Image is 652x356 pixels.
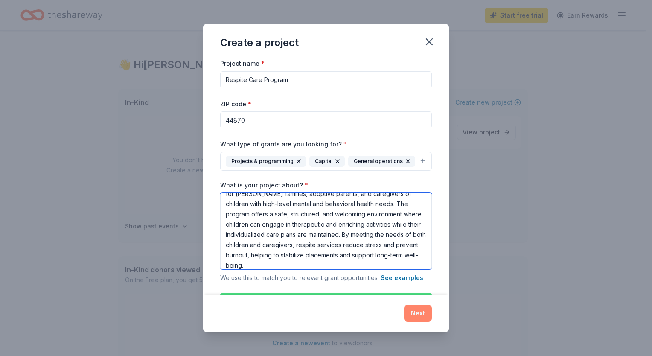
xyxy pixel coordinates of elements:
label: What is your project about? [220,181,308,190]
input: After school program [220,71,432,88]
button: Projects & programmingCapitalGeneral operations [220,152,432,171]
label: Project name [220,59,265,68]
label: What type of grants are you looking for? [220,140,347,149]
input: 12345 (U.S. only) [220,111,432,128]
span: We use this to match you to relevant grant opportunities. [220,274,423,281]
label: ZIP code [220,100,251,108]
div: General operations [348,156,415,167]
div: Create a project [220,36,299,50]
div: Capital [309,156,345,167]
div: Projects & programming [226,156,306,167]
textarea: [PERSON_NAME]’s Villa’s Respite Program provides temporary relief for [PERSON_NAME] families, ado... [220,193,432,269]
button: See examples [381,273,423,283]
button: Next [404,305,432,322]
